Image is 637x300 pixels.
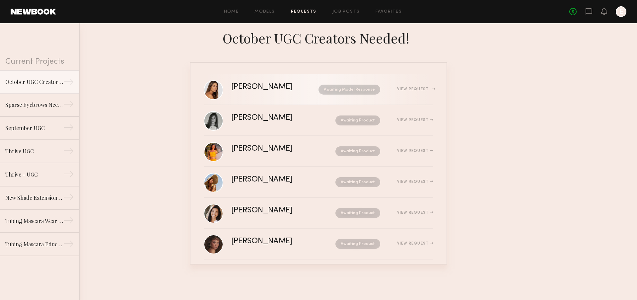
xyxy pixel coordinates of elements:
nb-request-status: Awaiting Model Response [318,85,380,95]
div: → [63,192,74,205]
a: E [616,6,626,17]
div: October UGC Creators Needed! [190,29,447,46]
div: New Shade Extension for Liquid Lash Mascara [5,194,63,202]
a: [PERSON_NAME]Awaiting ProductView Request [204,105,433,136]
a: Job Posts [332,10,360,14]
a: Models [254,10,275,14]
div: Thrive - UGC [5,171,63,179]
div: September UGC [5,124,63,132]
a: Requests [291,10,317,14]
a: [PERSON_NAME]Awaiting ProductView Request [204,229,433,260]
a: [PERSON_NAME]Awaiting ProductView Request [204,167,433,198]
nb-request-status: Awaiting Product [335,239,380,249]
nb-request-status: Awaiting Product [335,115,380,125]
nb-request-status: Awaiting Product [335,177,380,187]
div: [PERSON_NAME] [231,207,314,214]
div: Sparse Eyebrows Needed for UGC Content! [5,101,63,109]
a: Favorites [376,10,402,14]
div: Tubing Mascara Educational Video [5,240,63,248]
div: [PERSON_NAME] [231,176,314,184]
div: → [63,76,74,90]
div: Thrive UGC [5,147,63,155]
a: [PERSON_NAME]Awaiting Model ResponseView Request [204,74,433,105]
div: [PERSON_NAME] [231,83,306,91]
a: Home [224,10,239,14]
nb-request-status: Awaiting Product [335,146,380,156]
div: → [63,99,74,112]
div: View Request [397,242,433,246]
div: → [63,238,74,252]
div: View Request [397,211,433,215]
div: → [63,145,74,159]
a: [PERSON_NAME]Awaiting ProductView Request [204,198,433,229]
div: View Request [397,118,433,122]
div: → [63,122,74,135]
div: [PERSON_NAME] [231,114,314,122]
div: October UGC Creators Needed! [5,78,63,86]
a: [PERSON_NAME]Awaiting ProductView Request [204,136,433,167]
div: → [63,169,74,182]
nb-request-status: Awaiting Product [335,208,380,218]
div: [PERSON_NAME] [231,238,314,245]
div: → [63,215,74,228]
div: View Request [397,149,433,153]
div: View Request [397,180,433,184]
div: Tubing Mascara Wear Test [5,217,63,225]
div: [PERSON_NAME] [231,145,314,153]
div: View Request [397,87,433,91]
